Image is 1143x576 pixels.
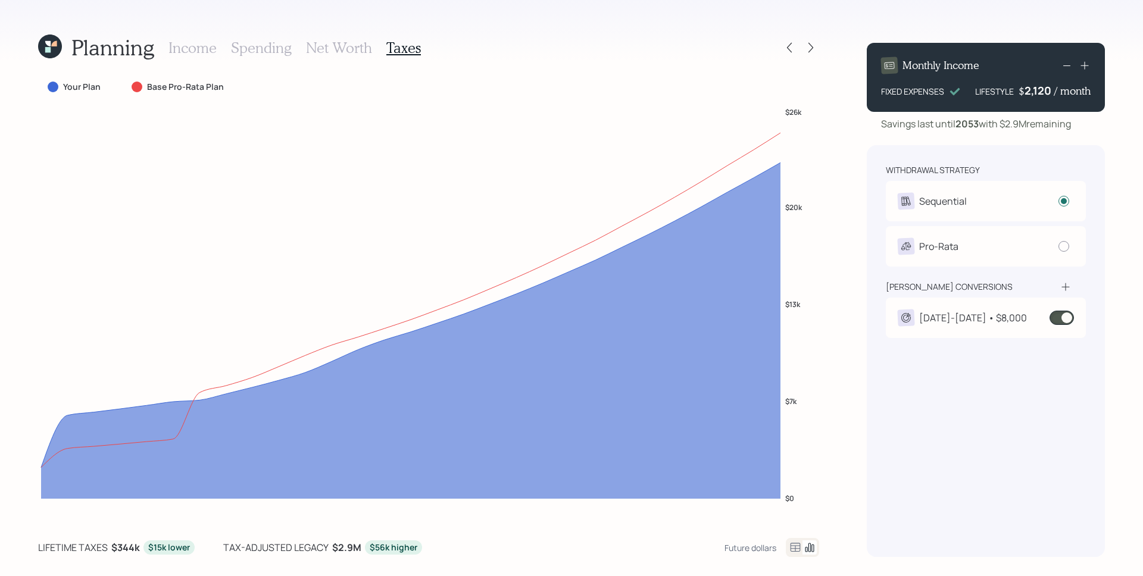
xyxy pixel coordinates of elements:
h4: $ [1019,84,1025,98]
div: $56k higher [370,541,417,553]
div: tax-adjusted legacy [223,540,329,555]
b: $344k [111,541,140,554]
div: lifetime taxes [38,540,108,555]
div: withdrawal strategy [886,164,980,176]
h1: Planning [71,35,154,60]
label: Your Plan [63,81,101,93]
h3: Income [168,39,217,57]
h3: Net Worth [306,39,372,57]
tspan: $26k [785,107,802,117]
tspan: $0 [785,493,794,503]
tspan: $20k [785,202,802,212]
b: $2.9M [332,541,361,554]
div: Future dollars [724,542,776,553]
tspan: $7k [785,396,797,406]
h3: Taxes [386,39,421,57]
h4: Monthly Income [902,59,979,72]
div: Sequential [919,194,967,208]
div: LIFESTYLE [975,85,1014,98]
h4: / month [1054,84,1091,98]
div: 2,120 [1025,83,1054,98]
tspan: $13k [785,299,801,309]
b: 2053 [955,117,979,130]
h3: Spending [231,39,292,57]
div: Pro-Rata [919,239,958,253]
div: [DATE]-[DATE] • $8,000 [919,311,1027,325]
div: [PERSON_NAME] conversions [886,281,1013,293]
div: FIXED EXPENSES [881,85,944,98]
div: $15k lower [148,541,190,553]
div: Savings last until with $2.9M remaining [881,117,1071,131]
label: Base Pro-Rata Plan [147,81,224,93]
